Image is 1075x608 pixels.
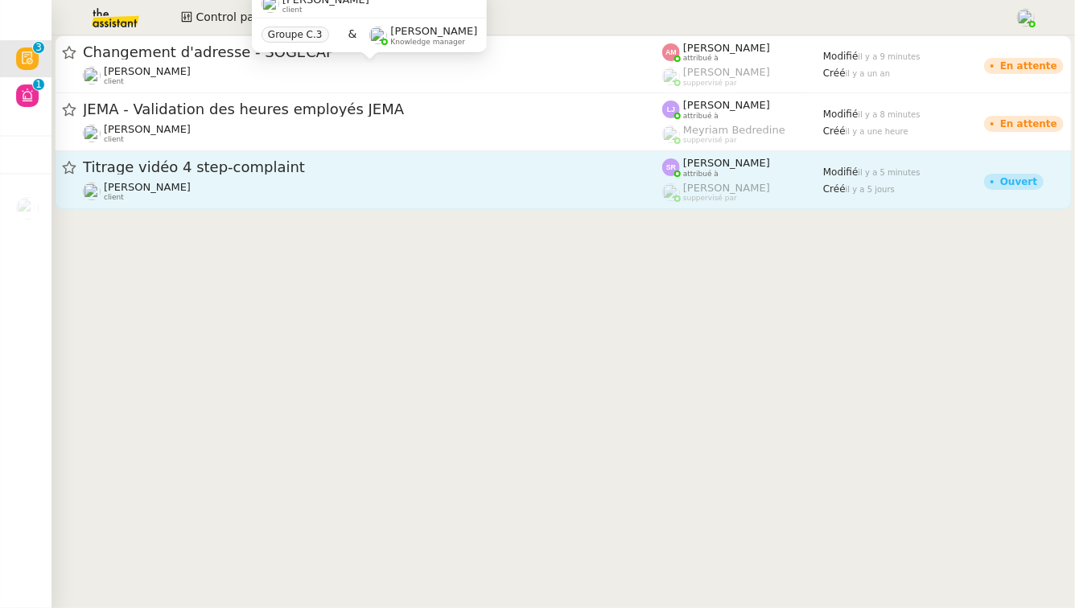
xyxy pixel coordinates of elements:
span: JEMA - Validation des heures employés JEMA [83,102,662,117]
div: Ouvert [1000,177,1037,187]
span: attribué à [683,54,719,63]
span: [PERSON_NAME] [104,65,191,77]
img: svg [662,101,680,118]
app-user-label: suppervisé par [662,124,823,145]
span: Changement d'adresse - SOGECAP [83,45,662,60]
span: il y a 5 jours [846,185,895,194]
span: suppervisé par [683,194,737,203]
nz-badge-sup: 3 [33,42,44,53]
img: users%2FYQzvtHxFwHfgul3vMZmAPOQmiRm1%2Favatar%2Fbenjamin-delahaye_m.png [83,183,101,200]
span: Modifié [823,51,859,62]
img: users%2FoFdbodQ3TgNoWt9kP3GXAs5oaCq1%2Favatar%2Fprofile-pic.png [662,183,680,201]
app-user-detailed-label: client [83,65,662,86]
span: Meyriam Bedredine [683,124,785,136]
span: suppervisé par [683,79,737,88]
span: client [104,193,124,202]
img: users%2FlTfsyV2F6qPWZMLkCFFmx0QkZeu2%2Favatar%2FChatGPT%20Image%201%20aou%CC%82t%202025%2C%2011_0... [16,197,39,220]
img: svg [662,43,680,61]
span: client [104,135,124,144]
span: il y a 5 minutes [859,168,921,177]
p: 3 [35,42,42,56]
div: En attente [1000,119,1057,129]
span: il y a 8 minutes [859,110,921,119]
span: suppervisé par [683,136,737,145]
span: [PERSON_NAME] [683,157,770,169]
span: Modifié [823,109,859,120]
span: [PERSON_NAME] [683,42,770,54]
span: attribué à [683,170,719,179]
img: users%2FPPrFYTsEAUgQy5cK5MCpqKbOX8K2%2Favatar%2FCapture%20d%E2%80%99e%CC%81cran%202023-06-05%20a%... [1017,9,1035,27]
nz-badge-sup: 1 [33,79,44,90]
button: Control panel [171,6,281,29]
span: Modifié [823,166,859,178]
app-user-label: attribué à [662,99,823,120]
img: svg [662,158,680,176]
span: il y a une heure [846,127,908,136]
span: Control panel [196,8,271,27]
span: client [104,77,124,86]
p: 1 [35,79,42,93]
span: Titrage vidéo 4 step-complaint [83,160,662,175]
span: [PERSON_NAME] [683,99,770,111]
app-user-label: attribué à [662,42,823,63]
div: En attente [1000,61,1057,71]
span: Créé [823,183,846,195]
app-user-label: suppervisé par [662,66,823,87]
span: [PERSON_NAME] [104,123,191,135]
img: users%2FoOAfvbuArpdbnMcWMpAFWnfObdI3%2Favatar%2F8c2f5da6-de65-4e06-b9c2-86d64bdc2f41 [83,67,101,84]
span: il y a un an [846,69,890,78]
app-user-label: attribué à [662,157,823,178]
span: Créé [823,68,846,79]
app-user-detailed-label: client [83,123,662,144]
span: [PERSON_NAME] [104,181,191,193]
input: Rechercher [312,7,999,29]
img: users%2F1KZeGoDA7PgBs4M3FMhJkcSWXSs1%2Favatar%2F872c3928-ebe4-491f-ae76-149ccbe264e1 [83,125,101,142]
span: attribué à [683,112,719,121]
span: il y a 9 minutes [859,52,921,61]
app-user-label: suppervisé par [662,182,823,203]
span: Créé [823,125,846,137]
span: [PERSON_NAME] [683,66,770,78]
img: users%2FaellJyylmXSg4jqeVbanehhyYJm1%2Favatar%2Fprofile-pic%20(4).png [662,125,680,143]
img: users%2FoFdbodQ3TgNoWt9kP3GXAs5oaCq1%2Favatar%2Fprofile-pic.png [662,68,680,85]
span: [PERSON_NAME] [683,182,770,194]
app-user-detailed-label: client [83,181,662,202]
